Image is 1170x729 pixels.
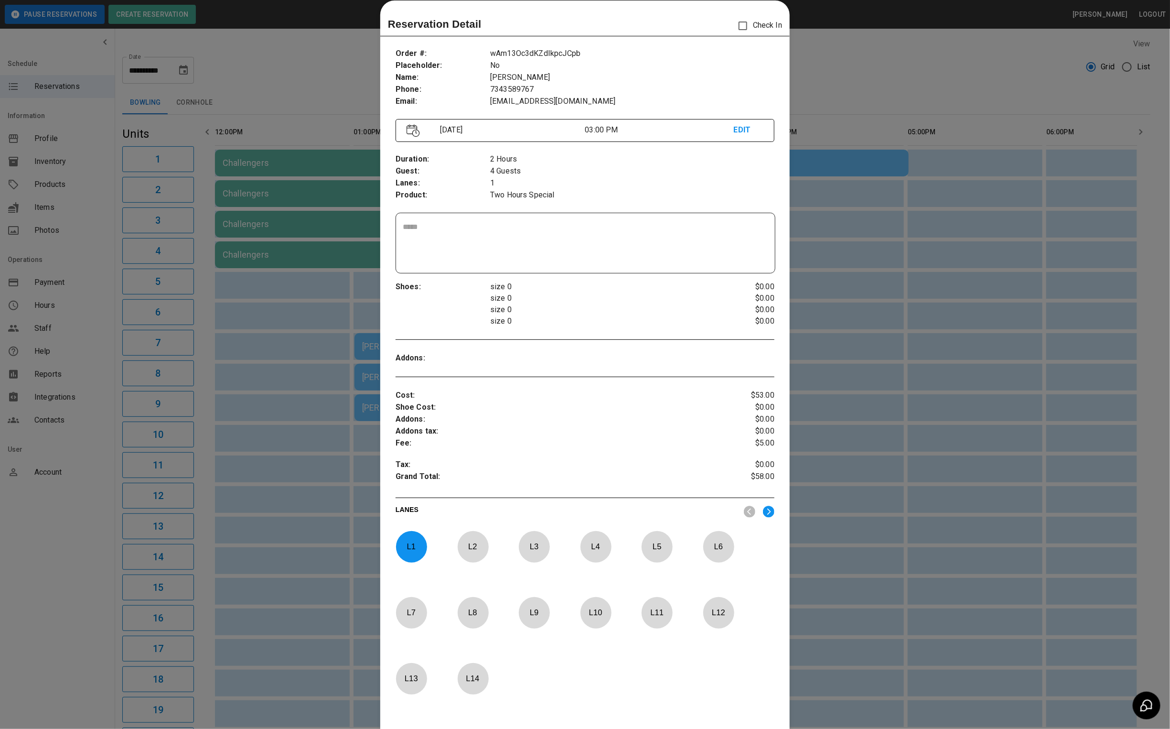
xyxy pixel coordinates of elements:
p: Tax : [396,459,711,471]
p: Addons : [396,352,490,364]
p: $0.00 [711,293,774,304]
p: Placeholder : [396,60,490,72]
p: L 3 [518,535,550,558]
p: L 7 [396,601,427,624]
p: size 0 [490,293,711,304]
p: 4 Guests [490,165,774,177]
img: Vector [407,124,420,137]
p: Check In [733,16,782,36]
p: L 9 [518,601,550,624]
p: $0.00 [711,304,774,316]
p: L 14 [457,667,489,690]
p: L 1 [396,535,427,558]
p: $0.00 [711,413,774,425]
p: Shoes : [396,281,490,293]
p: size 0 [490,316,711,327]
p: L 6 [703,535,734,558]
p: Shoe Cost : [396,402,711,413]
p: L 4 [580,535,612,558]
p: $53.00 [711,390,774,402]
p: [DATE] [436,124,585,136]
p: L 2 [457,535,489,558]
p: 2 Hours [490,153,774,165]
p: [EMAIL_ADDRESS][DOMAIN_NAME] [490,96,774,108]
p: size 0 [490,304,711,316]
p: 7343589767 [490,84,774,96]
p: L 12 [703,601,734,624]
p: 1 [490,177,774,189]
p: $0.00 [711,402,774,413]
p: Email : [396,96,490,108]
p: Duration : [396,153,490,165]
p: L 11 [641,601,673,624]
p: Reservation Detail [388,16,482,32]
p: Two Hours Special [490,189,774,201]
p: Guest : [396,165,490,177]
p: EDIT [734,124,763,136]
p: $0.00 [711,281,774,293]
p: Name : [396,72,490,84]
p: $58.00 [711,471,774,485]
p: L 13 [396,667,427,690]
p: Phone : [396,84,490,96]
p: [PERSON_NAME] [490,72,774,84]
p: LANES [396,505,736,518]
img: nav_left.svg [744,506,755,518]
p: Fee : [396,437,711,449]
p: Grand Total : [396,471,711,485]
p: L 8 [457,601,489,624]
p: wAm13Oc3dKZdIkpcJCpb [490,48,774,60]
p: L 5 [641,535,673,558]
p: $0.00 [711,459,774,471]
p: $5.00 [711,437,774,449]
p: L 10 [580,601,612,624]
p: No [490,60,774,72]
p: Product : [396,189,490,201]
p: Order # : [396,48,490,60]
p: $0.00 [711,316,774,327]
p: Cost : [396,390,711,402]
p: $0.00 [711,425,774,437]
p: size 0 [490,281,711,293]
img: right.svg [763,506,774,518]
p: Lanes : [396,177,490,189]
p: Addons tax : [396,425,711,437]
p: Addons : [396,413,711,425]
p: 03:00 PM [585,124,733,136]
